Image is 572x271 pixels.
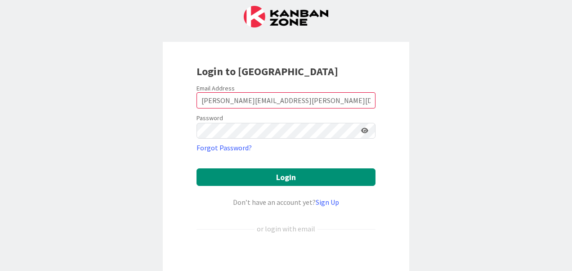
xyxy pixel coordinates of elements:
[316,198,339,207] a: Sign Up
[197,168,375,186] button: Login
[255,223,317,234] div: or login with email
[197,84,235,92] label: Email Address
[197,197,375,208] div: Don’t have an account yet?
[192,249,380,269] iframe: Sign in with Google Button
[197,64,338,78] b: Login to [GEOGRAPHIC_DATA]
[197,142,252,153] a: Forgot Password?
[197,113,223,123] label: Password
[244,6,328,27] img: Kanban Zone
